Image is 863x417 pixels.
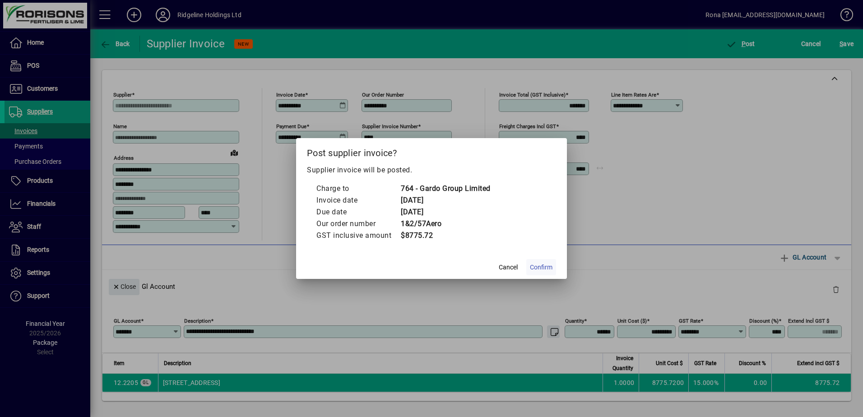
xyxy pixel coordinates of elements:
td: [DATE] [400,206,491,218]
td: $8775.72 [400,230,491,241]
button: Confirm [526,259,556,275]
td: GST inclusive amount [316,230,400,241]
td: Invoice date [316,195,400,206]
h2: Post supplier invoice? [296,138,567,164]
td: [DATE] [400,195,491,206]
p: Supplier invoice will be posted. [307,165,556,176]
td: Our order number [316,218,400,230]
span: Confirm [530,263,552,272]
td: 1&2/57Aero [400,218,491,230]
span: Cancel [499,263,518,272]
button: Cancel [494,259,523,275]
td: Due date [316,206,400,218]
td: 764 - Gardo Group Limited [400,183,491,195]
td: Charge to [316,183,400,195]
